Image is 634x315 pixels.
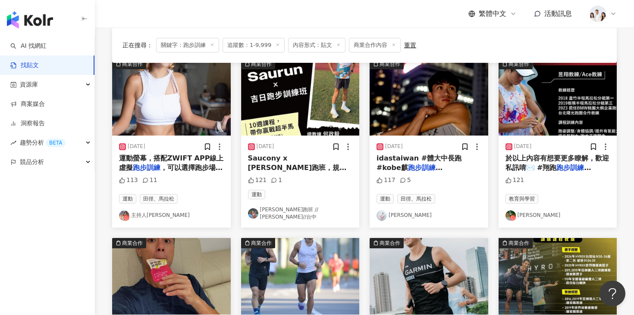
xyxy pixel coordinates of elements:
mark: 跑步訓練 [133,164,160,172]
span: 趨勢分析 [20,133,66,152]
div: 113 [119,176,138,185]
a: 找貼文 [10,61,39,70]
img: post-image [499,238,617,315]
img: post-image [112,59,231,136]
button: 商業合作 [241,238,360,315]
img: KOL Avatar [505,210,516,221]
span: 繁體中文 [479,9,506,19]
div: 121 [248,176,267,185]
button: 商業合作 [499,59,617,136]
span: 商業合作內容 [349,38,401,52]
img: KOL Avatar [119,210,129,221]
div: [DATE] [128,143,145,150]
div: 商業合作 [380,239,400,247]
img: KOL Avatar [248,208,258,219]
img: post-image [499,59,617,136]
span: 追蹤數：1-9,999 [223,38,285,52]
img: post-image [241,238,360,315]
div: 商業合作 [251,239,272,247]
img: post-image [370,59,488,136]
div: 117 [377,176,395,185]
button: 商業合作 [370,238,488,315]
img: post-image [112,238,231,315]
span: 田徑、馬拉松 [140,194,178,204]
div: BETA [46,139,66,147]
a: KOL Avatar[PERSON_NAME]跑班 // [PERSON_NAME]//台中 [248,206,353,221]
span: rise [10,140,16,146]
button: 商業合作 [370,59,488,136]
div: [DATE] [257,143,274,150]
div: 重置 [404,42,416,49]
span: 關鍵字：跑步訓練 [156,38,219,52]
span: 內容形式：貼文 [288,38,345,52]
span: 運動 [248,190,265,199]
button: 商業合作 [499,238,617,315]
a: KOL Avatar[PERSON_NAME] [505,210,610,221]
span: 正在搜尋 ： [122,42,153,49]
iframe: Help Scout Beacon - Open [599,281,625,306]
span: 運動 [377,194,394,204]
img: 20231221_NR_1399_Small.jpg [590,6,606,22]
a: KOL Avatar主持人[PERSON_NAME] [119,210,224,221]
span: 田徑、馬拉松 [397,194,435,204]
div: 商業合作 [122,239,143,247]
img: KOL Avatar [377,210,387,221]
div: 5 [400,176,411,185]
span: 運動 [119,194,136,204]
div: 1 [271,176,282,185]
div: 商業合作 [122,60,143,68]
div: 商業合作 [380,60,400,68]
span: 運動螢幕，搭配ZWIFT APP線上虛擬 [119,154,223,172]
a: KOL Avatar[PERSON_NAME] [377,210,481,221]
img: post-image [370,238,488,315]
a: 商案媒合 [10,100,45,108]
span: 競品分析 [20,152,44,172]
span: Saucony x [PERSON_NAME]跑班，規劃10週 [248,154,347,182]
div: 11 [142,176,157,185]
a: searchAI 找網紅 [10,42,47,50]
div: [DATE] [514,143,532,150]
button: 商業合作 [241,59,360,136]
img: post-image [241,59,360,136]
div: 121 [505,176,524,185]
div: 商業合作 [508,60,529,68]
span: ，可以選擇跑步場景，糖糖可以飛到 [119,164,223,181]
button: 商業合作 [112,59,231,136]
div: [DATE] [385,143,403,150]
mark: 跑步訓練 [556,164,591,172]
span: 於以上內容有想要更多瞭解，歡迎私訊唷✉️ #翔跑 [505,154,609,172]
span: 資源庫 [20,75,38,94]
span: 教育與學習 [505,194,538,204]
span: 活動訊息 [544,9,572,18]
mark: 跑步訓練 [408,164,443,172]
img: logo [7,11,53,28]
div: 商業合作 [508,239,529,247]
span: idastaiwan #體大中長跑 #kobe麒 [377,154,461,172]
div: 商業合作 [251,60,272,68]
button: 商業合作 [112,238,231,315]
a: 洞察報告 [10,119,45,128]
